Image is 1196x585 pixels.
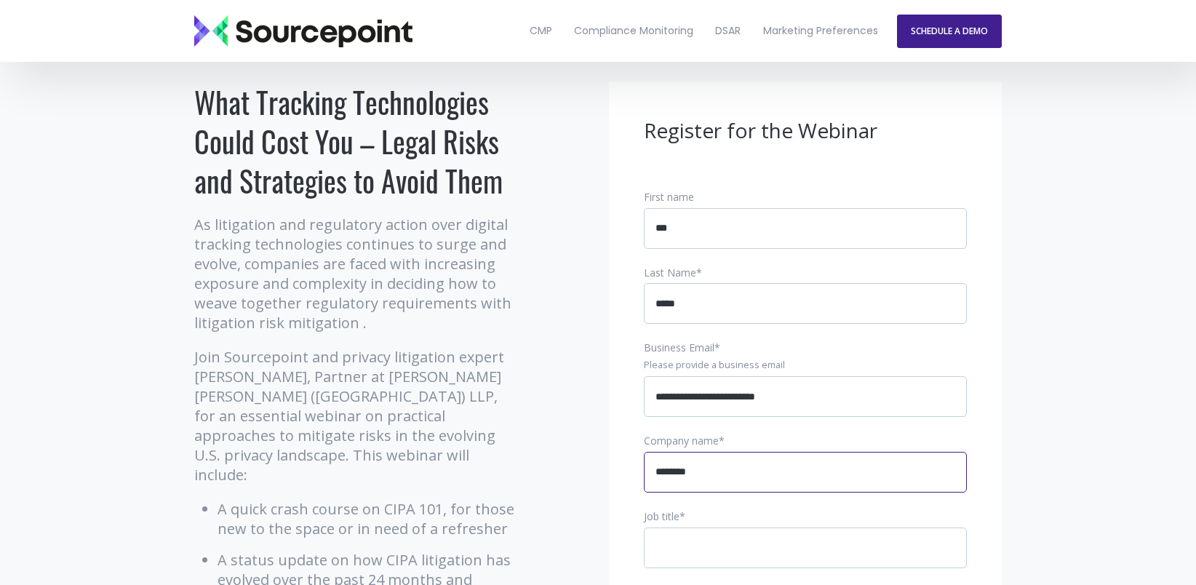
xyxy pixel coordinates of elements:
img: Sourcepoint_logo_black_transparent (2)-2 [194,15,412,47]
span: First name [644,190,694,204]
p: Join Sourcepoint and privacy litigation expert [PERSON_NAME], Partner at [PERSON_NAME] [PERSON_NA... [194,347,518,485]
span: Company name [644,434,719,447]
span: Business Email [644,341,714,354]
span: Last Name [644,266,696,279]
h3: Register for the Webinar [644,117,967,145]
li: A quick crash course on CIPA 101, for those new to the space or in need of a refresher [218,499,518,538]
p: As litigation and regulatory action over digital tracking technologies continues to surge and evo... [194,215,518,333]
h1: What Tracking Technologies Could Cost You – Legal Risks and Strategies to Avoid Them [194,82,518,200]
span: Job title [644,509,679,523]
a: SCHEDULE A DEMO [897,15,1002,48]
legend: Please provide a business email [644,359,967,372]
